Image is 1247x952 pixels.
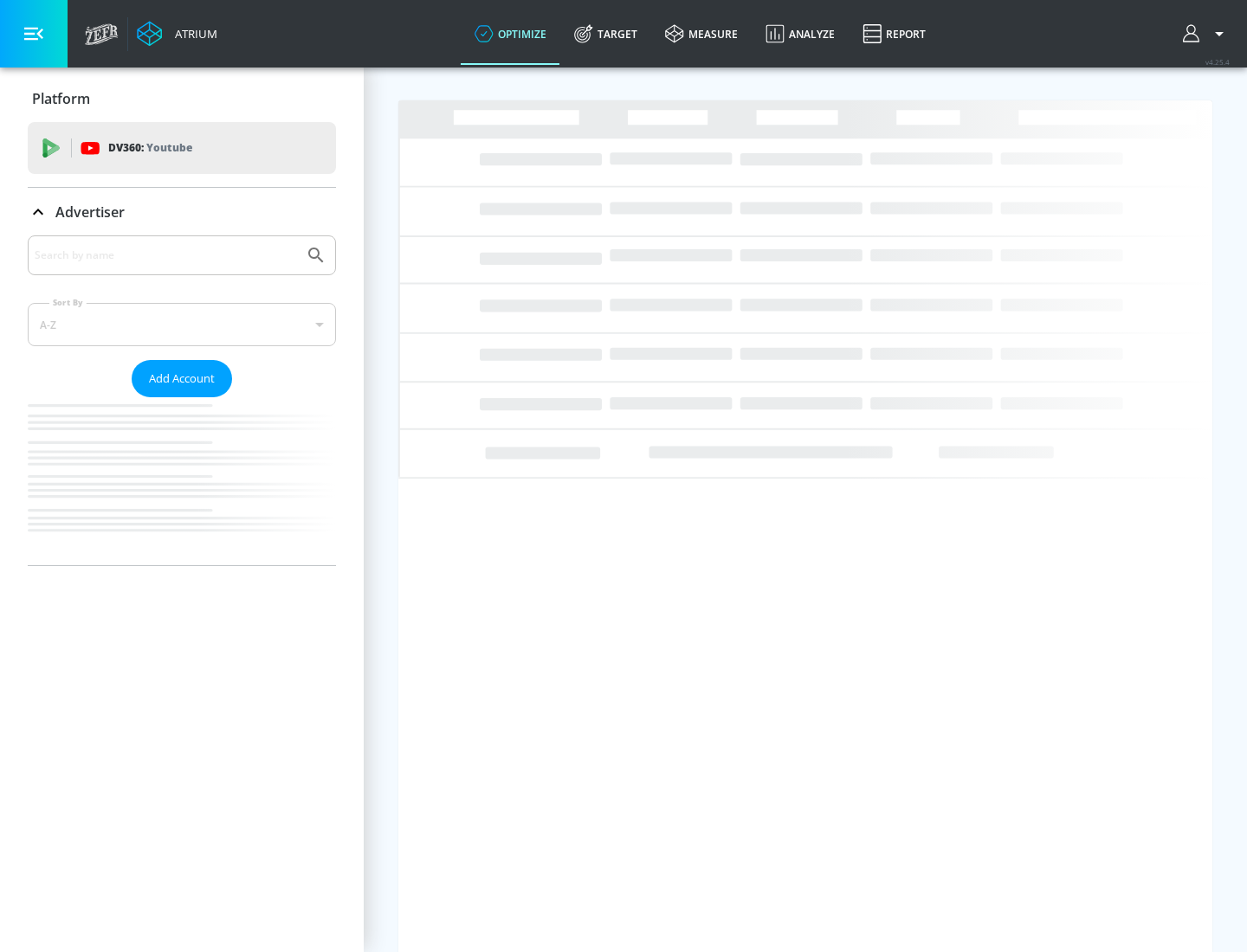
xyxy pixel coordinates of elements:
[28,74,336,123] div: Platform
[55,203,125,222] p: Advertiser
[752,3,849,65] a: Analyze
[849,3,940,65] a: Report
[132,360,232,397] button: Add Account
[651,3,752,65] a: measure
[28,235,336,565] div: Advertiser
[1205,57,1230,67] span: v 4.25.4
[32,89,90,108] p: Platform
[28,188,336,236] div: Advertiser
[28,122,336,174] div: DV360: Youtube
[149,369,215,389] span: Add Account
[35,244,297,267] input: Search by name
[28,303,336,346] div: A-Z
[49,297,87,308] label: Sort By
[168,26,217,42] div: Atrium
[560,3,651,65] a: Target
[108,138,192,158] p: DV360:
[461,3,560,65] a: optimize
[137,21,217,47] a: Atrium
[28,397,336,565] nav: list of Advertiser
[146,138,192,157] p: Youtube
